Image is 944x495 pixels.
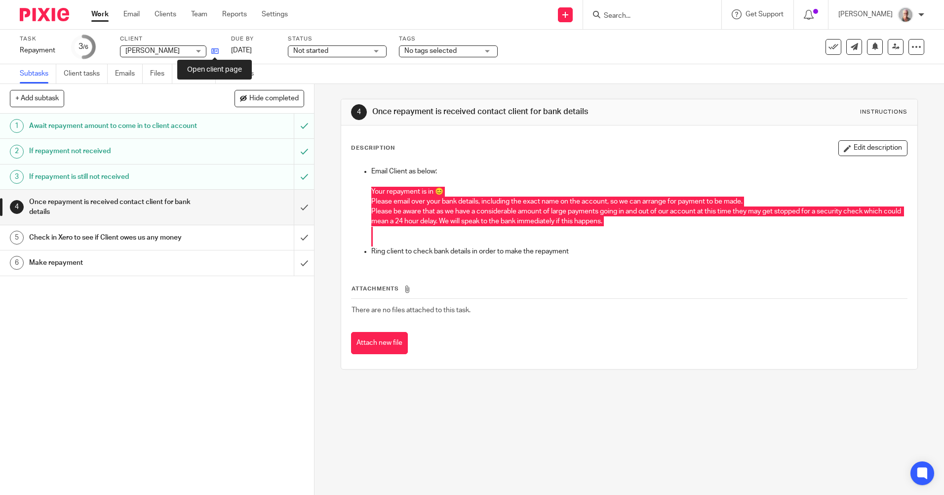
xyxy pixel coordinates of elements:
[123,9,140,19] a: Email
[10,145,24,159] div: 2
[155,9,176,19] a: Clients
[20,64,56,83] a: Subtasks
[10,119,24,133] div: 1
[29,230,199,245] h1: Check in Xero to see if Client owes us any money
[235,90,304,107] button: Hide completed
[404,47,457,54] span: No tags selected
[288,35,387,43] label: Status
[79,41,88,52] div: 3
[603,12,692,21] input: Search
[115,64,143,83] a: Emails
[371,197,906,206] p: Please email over your bank details, including the exact name on the account, so we can arrange f...
[371,166,906,176] p: Email Client as below:
[125,47,180,54] span: [PERSON_NAME]
[898,7,913,23] img: KR%20update.jpg
[371,187,906,197] p: Your repayment is in 😊
[29,144,199,159] h1: If repayment not received
[91,9,109,19] a: Work
[223,64,261,83] a: Audit logs
[351,144,395,152] p: Description
[262,9,288,19] a: Settings
[10,200,24,214] div: 4
[352,307,471,314] span: There are no files attached to this task.
[399,35,498,43] label: Tags
[10,90,64,107] button: + Add subtask
[10,170,24,184] div: 3
[838,140,907,156] button: Edit description
[10,231,24,245] div: 5
[371,247,906,256] p: Ring client to check bank details in order to make the repayment
[746,11,784,18] span: Get Support
[372,107,650,117] h1: Once repayment is received contact client for bank details
[29,169,199,184] h1: If repayment is still not received
[64,64,108,83] a: Client tasks
[351,104,367,120] div: 4
[249,95,299,103] span: Hide completed
[191,9,207,19] a: Team
[222,9,247,19] a: Reports
[150,64,172,83] a: Files
[20,45,59,55] div: Repayment
[838,9,893,19] p: [PERSON_NAME]
[10,256,24,270] div: 6
[351,332,408,354] button: Attach new file
[180,64,216,83] a: Notes (0)
[83,44,88,50] small: /6
[231,35,275,43] label: Due by
[371,206,906,227] p: Please be aware that as we have a considerable amount of large payments going in and out of our a...
[29,119,199,133] h1: Await repayment amount to come in to client account
[231,47,252,54] span: [DATE]
[352,286,399,291] span: Attachments
[20,8,69,21] img: Pixie
[293,47,328,54] span: Not started
[120,35,219,43] label: Client
[29,255,199,270] h1: Make repayment
[20,35,59,43] label: Task
[860,108,907,116] div: Instructions
[29,195,199,220] h1: Once repayment is received contact client for bank details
